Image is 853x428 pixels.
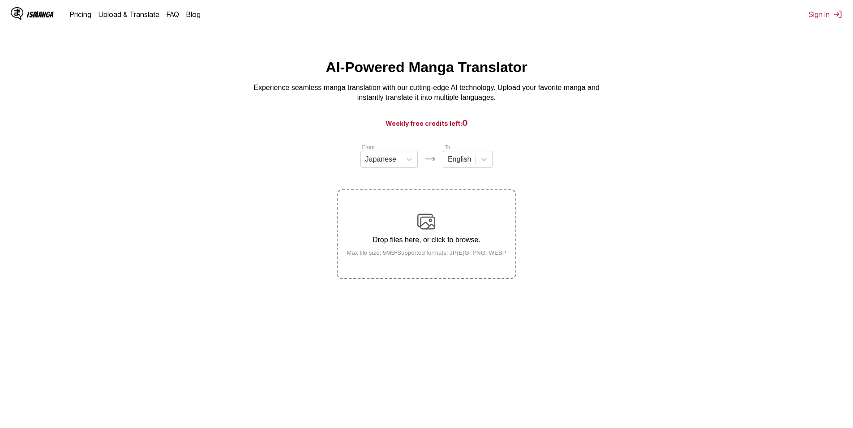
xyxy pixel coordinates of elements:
[11,7,70,21] a: IsManga LogoIsManga
[27,10,54,19] div: IsManga
[326,59,527,76] h1: AI-Powered Manga Translator
[809,10,842,19] button: Sign In
[362,144,375,150] label: From
[425,154,436,164] img: Languages icon
[21,117,832,128] h3: Weekly free credits left:
[445,144,450,150] label: To
[462,118,468,128] span: 0
[167,10,179,19] a: FAQ
[99,10,159,19] a: Upload & Translate
[70,10,91,19] a: Pricing
[339,236,514,244] p: Drop files here, or click to browse.
[833,10,842,19] img: Sign out
[248,83,606,103] p: Experience seamless manga translation with our cutting-edge AI technology. Upload your favorite m...
[339,249,514,256] small: Max file size: 5MB • Supported formats: JP(E)G, PNG, WEBP
[186,10,201,19] a: Blog
[11,7,23,20] img: IsManga Logo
